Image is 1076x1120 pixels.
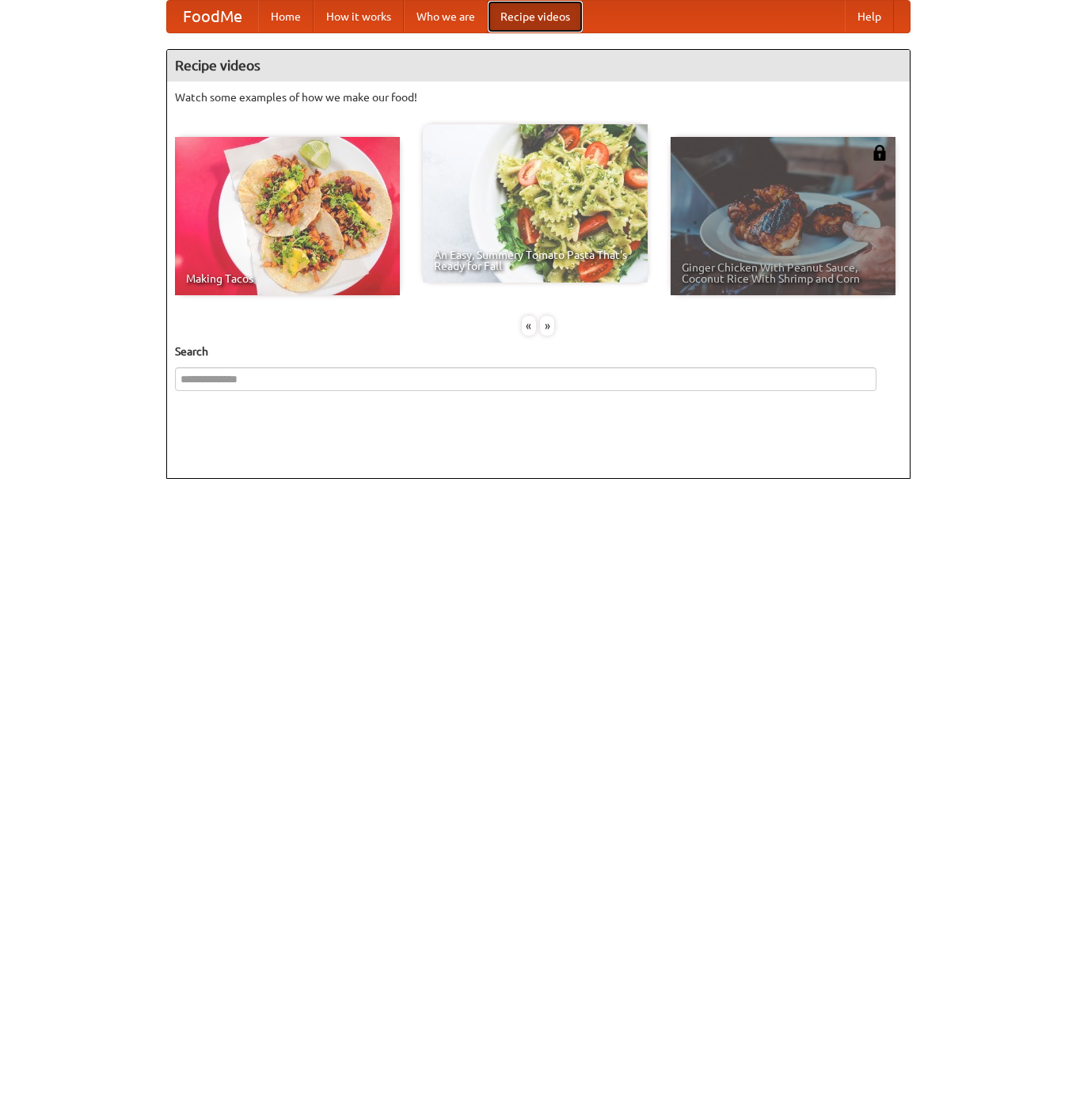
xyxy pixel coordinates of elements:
a: Making Tacos [175,137,400,295]
a: How it works [314,1,404,32]
a: Who we are [404,1,488,32]
a: Help [845,1,894,32]
div: « [522,316,536,336]
a: FoodMe [167,1,258,32]
span: An Easy, Summery Tomato Pasta That's Ready for Fall [434,249,637,271]
p: Watch some examples of how we make our food! [175,89,902,105]
a: An Easy, Summery Tomato Pasta That's Ready for Fall [423,124,648,283]
span: Making Tacos [186,273,389,284]
div: » [540,316,554,336]
a: Home [258,1,314,32]
a: Recipe videos [488,1,583,32]
h4: Recipe videos [167,50,910,82]
h5: Search [175,344,902,359]
img: 483408.png [872,145,888,161]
